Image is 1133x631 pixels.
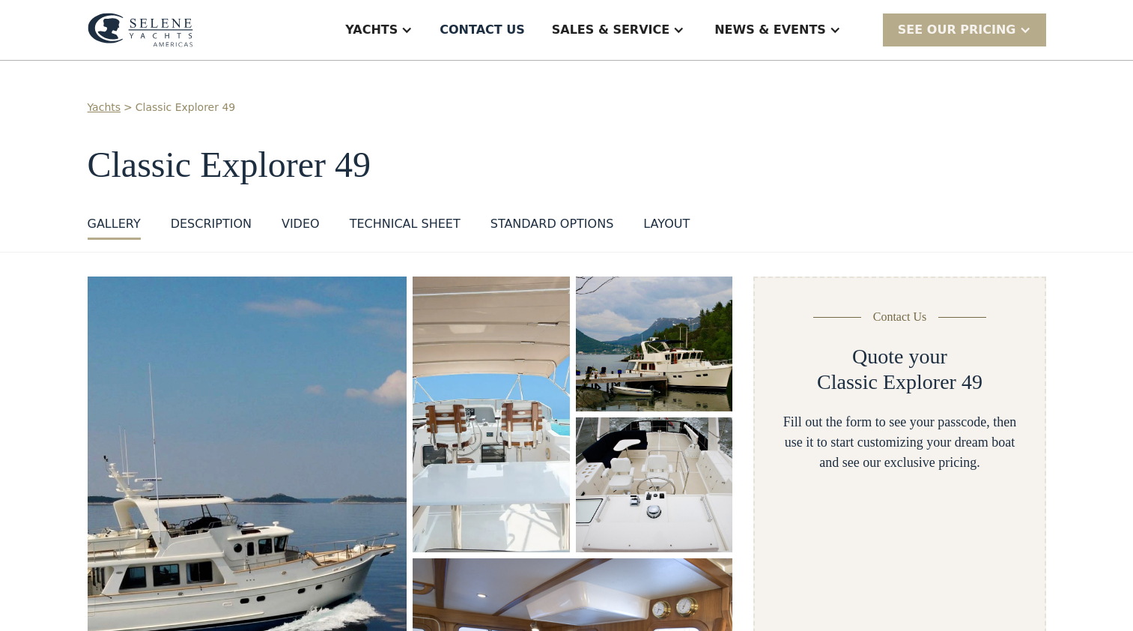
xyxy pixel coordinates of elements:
a: VIDEO [282,215,320,240]
a: open lightbox [576,417,733,552]
div: Yachts [345,21,398,39]
a: DESCRIPTION [171,215,252,240]
div: layout [643,215,690,233]
div: Technical sheet [350,215,461,233]
div: VIDEO [282,215,320,233]
div: Sales & Service [552,21,669,39]
h2: Quote your [852,344,947,369]
div: GALLERY [88,215,141,233]
div: Fill out the form to see your passcode, then use it to start customizing your dream boat and see ... [779,412,1020,473]
div: DESCRIPTION [171,215,252,233]
a: Classic Explorer 49 [136,100,235,115]
div: SEE Our Pricing [898,21,1016,39]
a: Yachts [88,100,121,115]
div: SEE Our Pricing [883,13,1046,46]
h2: Classic Explorer 49 [817,369,982,395]
div: Contact US [440,21,525,39]
a: standard options [490,215,614,240]
div: Contact Us [873,308,927,326]
a: open lightbox [576,277,733,411]
div: standard options [490,215,614,233]
div: News & EVENTS [714,21,826,39]
img: 50 foot motor yacht [576,277,733,411]
a: layout [643,215,690,240]
img: 50 foot motor yacht [576,417,733,552]
h1: Classic Explorer 49 [88,145,1046,185]
a: GALLERY [88,215,141,240]
img: logo [88,13,193,47]
a: Technical sheet [350,215,461,240]
div: > [124,100,133,115]
a: open lightbox [413,277,569,552]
